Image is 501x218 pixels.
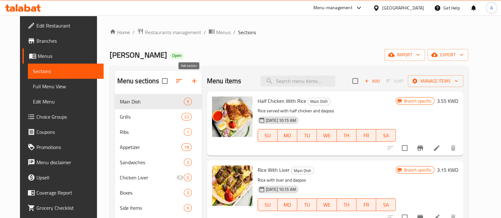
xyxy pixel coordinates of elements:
span: Promotions [36,143,99,151]
nav: breadcrumb [110,28,468,36]
div: Appetizer18 [115,140,202,155]
span: Add [363,78,381,85]
span: Menus [216,28,231,36]
span: 1 [184,129,191,135]
span: Grocery Checklist [36,204,99,212]
a: Menus [209,28,231,36]
span: TH [339,200,354,209]
div: Main Dish [307,98,331,105]
span: TU [300,131,314,140]
button: FR [356,198,376,211]
span: Select section [349,74,362,88]
span: Edit Restaurant [36,22,99,29]
span: Ribs [120,128,184,136]
a: Grocery Checklist [22,200,104,215]
button: TU [297,129,317,142]
a: Edit Restaurant [22,18,104,33]
span: Edit Menu [33,98,99,105]
button: SA [376,129,396,142]
li: / [233,28,235,36]
button: TH [337,198,356,211]
span: import [389,51,420,59]
img: Half Chicken With Rice [212,97,253,137]
span: Branch specific [401,98,434,104]
button: MO [278,198,297,211]
a: Choice Groups [22,109,104,124]
div: Grills22 [115,109,202,124]
span: SA [379,131,393,140]
div: Side Items6 [115,200,202,215]
div: Chicken Liver [120,174,176,181]
span: WE [319,200,334,209]
button: SA [376,198,396,211]
span: Half Chicken With Rice [258,96,306,106]
button: Add [362,76,382,86]
span: 9 [184,99,191,105]
div: items [184,189,192,196]
button: SU [258,129,278,142]
span: [DATE] 10:15 AM [263,117,299,123]
span: Appetizer [120,143,182,151]
span: Sandwiches [120,159,184,166]
input: search [260,76,335,87]
div: items [184,174,192,181]
a: Menus [22,48,104,64]
div: Boxes3 [115,185,202,200]
span: Rice With Liver [258,165,290,175]
span: 0 [184,175,191,181]
p: Rice with liver and daqoos [258,176,396,184]
span: Sections [238,28,256,36]
span: 3 [184,159,191,165]
button: SU [258,198,278,211]
button: export [427,49,468,61]
h6: 3.15 KWD [437,165,458,174]
span: [DATE] 10:15 AM [263,186,299,192]
span: Side Items [120,204,184,212]
div: items [184,98,192,105]
span: Sections [33,67,99,75]
span: Add item [362,76,382,86]
span: [PERSON_NAME] [110,48,167,62]
button: TH [337,129,356,142]
span: Sort sections [171,73,187,89]
span: WE [319,131,334,140]
div: items [184,159,192,166]
span: export [433,51,463,59]
svg: Inactive section [176,174,184,181]
span: Choice Groups [36,113,99,121]
li: / [204,28,206,36]
button: WE [317,198,337,211]
span: MO [280,200,295,209]
div: Menu-management [313,4,352,12]
h6: 3.55 KWD [437,97,458,105]
div: Main Dish [291,167,314,174]
div: items [184,128,192,136]
div: items [184,204,192,212]
span: Boxes [120,189,184,196]
a: Coupons [22,124,104,140]
a: Sections [28,64,104,79]
a: Promotions [22,140,104,155]
a: Edit Menu [28,94,104,109]
span: 6 [184,205,191,211]
a: Upsell [22,170,104,185]
span: Restaurants management [145,28,201,36]
span: 3 [184,190,191,196]
span: Select to update [398,141,411,155]
span: Main Dish [120,98,184,105]
span: Coverage Report [36,189,99,196]
li: / [132,28,135,36]
a: Restaurants management [137,28,201,36]
span: Manage items [413,77,458,85]
button: delete [446,140,461,156]
span: A [490,4,493,11]
span: Main Dish [308,98,330,105]
span: Open [170,53,184,58]
div: Main Dish9 [115,94,202,109]
span: Grills [120,113,182,121]
div: Ribs1 [115,124,202,140]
